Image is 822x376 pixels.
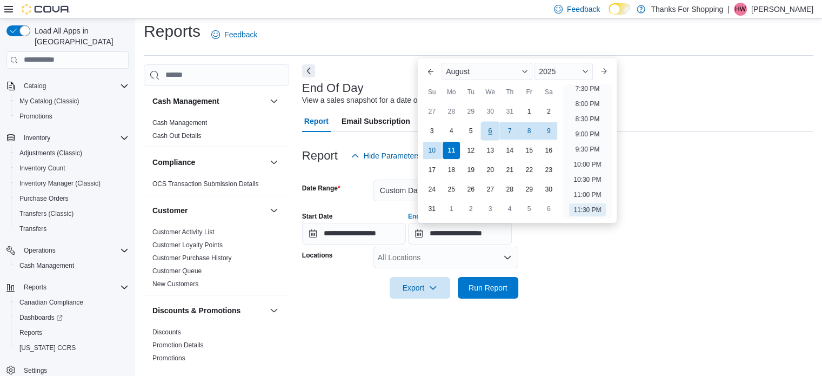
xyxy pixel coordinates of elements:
span: Settings [24,366,47,375]
div: day-14 [501,142,518,159]
button: Discounts & Promotions [152,305,265,316]
h3: Compliance [152,157,195,168]
a: Customer Queue [152,267,202,275]
button: Previous Month [422,63,439,80]
a: Customer Purchase History [152,254,232,262]
li: 9:30 PM [571,143,604,156]
input: Dark Mode [609,3,631,15]
button: Customer [268,204,280,217]
span: Catalog [24,82,46,90]
div: Mo [443,83,460,101]
button: Operations [19,244,60,257]
span: Export [396,277,444,299]
span: Reports [15,326,129,339]
button: Hide Parameters [346,145,425,167]
span: Inventory Count [19,164,65,173]
div: day-20 [482,161,499,179]
input: Press the down key to enter a popover containing a calendar. Press the escape key to close the po... [408,223,512,245]
p: | [727,3,730,16]
div: day-22 [520,161,538,179]
a: New Customers [152,280,198,288]
div: day-31 [501,103,518,120]
div: Fr [520,83,538,101]
span: Cash Management [19,261,74,270]
div: Hannah Waugh [734,3,747,16]
span: Adjustments (Classic) [15,147,129,160]
a: Cash Management [15,259,78,272]
span: Cash Out Details [152,131,202,140]
input: Press the down key to open a popover containing a calendar. [302,223,406,245]
span: Transfers (Classic) [15,207,129,220]
span: Washington CCRS [15,341,129,354]
div: day-17 [423,161,440,179]
div: Sa [540,83,557,101]
a: Inventory Count [15,162,70,175]
div: Cash Management [144,116,289,147]
button: Transfers [11,221,133,236]
div: day-19 [462,161,479,179]
div: August, 2025 [422,102,558,219]
div: day-27 [482,181,499,198]
button: Promotions [11,109,133,124]
label: Locations [302,251,333,260]
span: Transfers [15,222,129,235]
span: Catalog [19,80,129,93]
button: Inventory [19,131,55,144]
div: day-29 [462,103,479,120]
span: Email Subscription [342,110,410,132]
a: Cash Out Details [152,132,202,140]
div: day-1 [520,103,538,120]
a: Purchase Orders [15,192,73,205]
span: Customer Purchase History [152,254,232,262]
button: Open list of options [503,253,512,262]
span: My Catalog (Classic) [19,97,79,105]
a: Dashboards [11,310,133,325]
a: Adjustments (Classic) [15,147,86,160]
button: Catalog [19,80,50,93]
span: Operations [24,246,56,255]
button: Transfers (Classic) [11,206,133,221]
div: day-7 [501,122,518,140]
a: Inventory Manager (Classic) [15,177,105,190]
span: Canadian Compliance [15,296,129,309]
span: Reports [19,328,42,337]
span: Feedback [567,4,600,15]
li: 11:30 PM [569,203,605,216]
div: Th [501,83,518,101]
div: We [482,83,499,101]
span: Inventory Manager (Classic) [15,177,129,190]
span: Cash Management [152,118,207,127]
a: Canadian Compliance [15,296,88,309]
div: day-27 [423,103,440,120]
button: Run Report [458,277,518,299]
span: Promotions [152,354,185,362]
div: Tu [462,83,479,101]
li: 9:00 PM [571,128,604,141]
div: day-30 [540,181,557,198]
li: 10:30 PM [569,173,605,186]
span: HW [735,3,746,16]
button: Discounts & Promotions [268,304,280,317]
div: day-28 [501,181,518,198]
button: My Catalog (Classic) [11,94,133,109]
p: [PERSON_NAME] [751,3,813,16]
button: [US_STATE] CCRS [11,340,133,355]
div: Su [423,83,440,101]
span: Reports [24,283,46,292]
h1: Reports [144,21,201,42]
li: 8:30 PM [571,113,604,126]
div: day-8 [520,122,538,140]
div: day-5 [462,122,479,140]
button: Compliance [268,156,280,169]
button: Purchase Orders [11,191,133,206]
a: [US_STATE] CCRS [15,341,80,354]
span: Promotions [19,112,52,121]
li: 7:30 PM [571,82,604,95]
div: day-2 [462,200,479,217]
span: Promotion Details [152,341,204,349]
span: Adjustments (Classic) [19,149,82,157]
ul: Time [563,84,612,219]
span: Inventory Manager (Classic) [19,179,101,188]
span: Reports [19,281,129,294]
li: 10:00 PM [569,158,605,171]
